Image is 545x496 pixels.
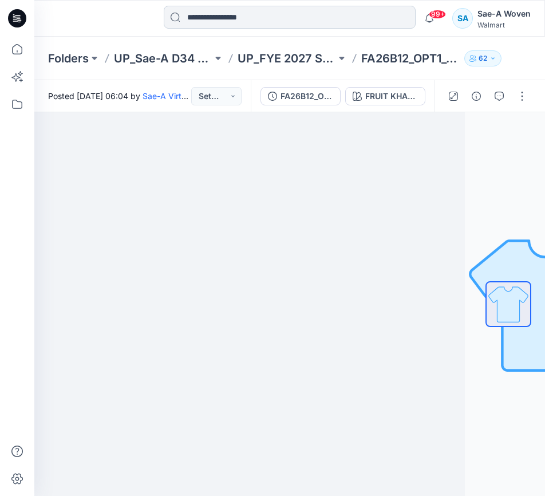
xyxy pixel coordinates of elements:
span: 99+ [429,10,446,19]
div: FA26B12_OPT1_FULL COLORWAYS [281,90,333,103]
button: FA26B12_OPT1_FULL COLORWAYS [260,87,341,105]
button: 62 [464,50,501,66]
div: SA [452,8,473,29]
div: Walmart [477,21,531,29]
a: Folders [48,50,89,66]
p: FA26B12_OPT1_TIE WAIST MIDI SKIRT [361,50,460,66]
a: UP_FYE 2027 S3 D34 [DEMOGRAPHIC_DATA] Dresses [238,50,336,66]
div: FRUIT KHAKI 208702 [365,90,418,103]
span: Posted [DATE] 06:04 by [48,90,191,102]
button: FRUIT KHAKI 208702 [345,87,425,105]
div: Sae-A Woven [477,7,531,21]
button: Details [467,87,485,105]
a: UP_Sae-A D34 Missy [DEMOGRAPHIC_DATA] Dresses [114,50,212,66]
a: Sae-A Virtual 3d Team [143,91,228,101]
img: All colorways [487,282,530,326]
p: 62 [479,52,487,65]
